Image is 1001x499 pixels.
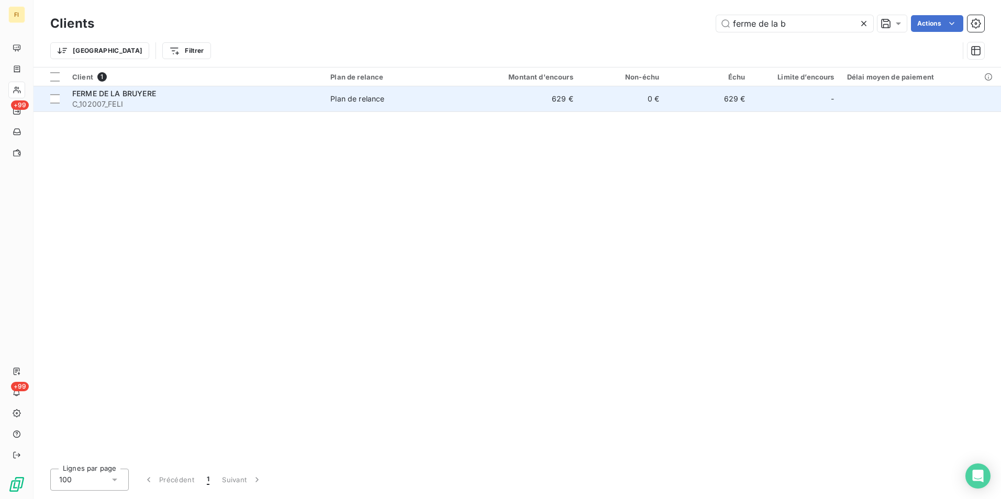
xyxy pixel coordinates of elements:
[330,94,384,104] div: Plan de relance
[580,86,665,111] td: 0 €
[911,15,963,32] button: Actions
[586,73,659,81] div: Non-échu
[11,100,29,110] span: +99
[831,94,834,104] span: -
[137,469,201,491] button: Précédent
[758,73,835,81] div: Limite d’encours
[201,469,216,491] button: 1
[97,72,107,82] span: 1
[207,474,209,485] span: 1
[59,474,72,485] span: 100
[50,14,94,33] h3: Clients
[72,89,156,98] span: FERME DE LA BRUYERE
[464,86,579,111] td: 629 €
[162,42,210,59] button: Filtrer
[72,73,93,81] span: Client
[965,463,991,489] div: Open Intercom Messenger
[216,469,269,491] button: Suivant
[470,73,573,81] div: Montant d'encours
[8,6,25,23] div: FI
[847,73,995,81] div: Délai moyen de paiement
[8,476,25,493] img: Logo LeanPay
[72,99,318,109] span: C_102007_FELI
[665,86,751,111] td: 629 €
[50,42,149,59] button: [GEOGRAPHIC_DATA]
[330,73,458,81] div: Plan de relance
[716,15,873,32] input: Rechercher
[11,382,29,391] span: +99
[672,73,745,81] div: Échu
